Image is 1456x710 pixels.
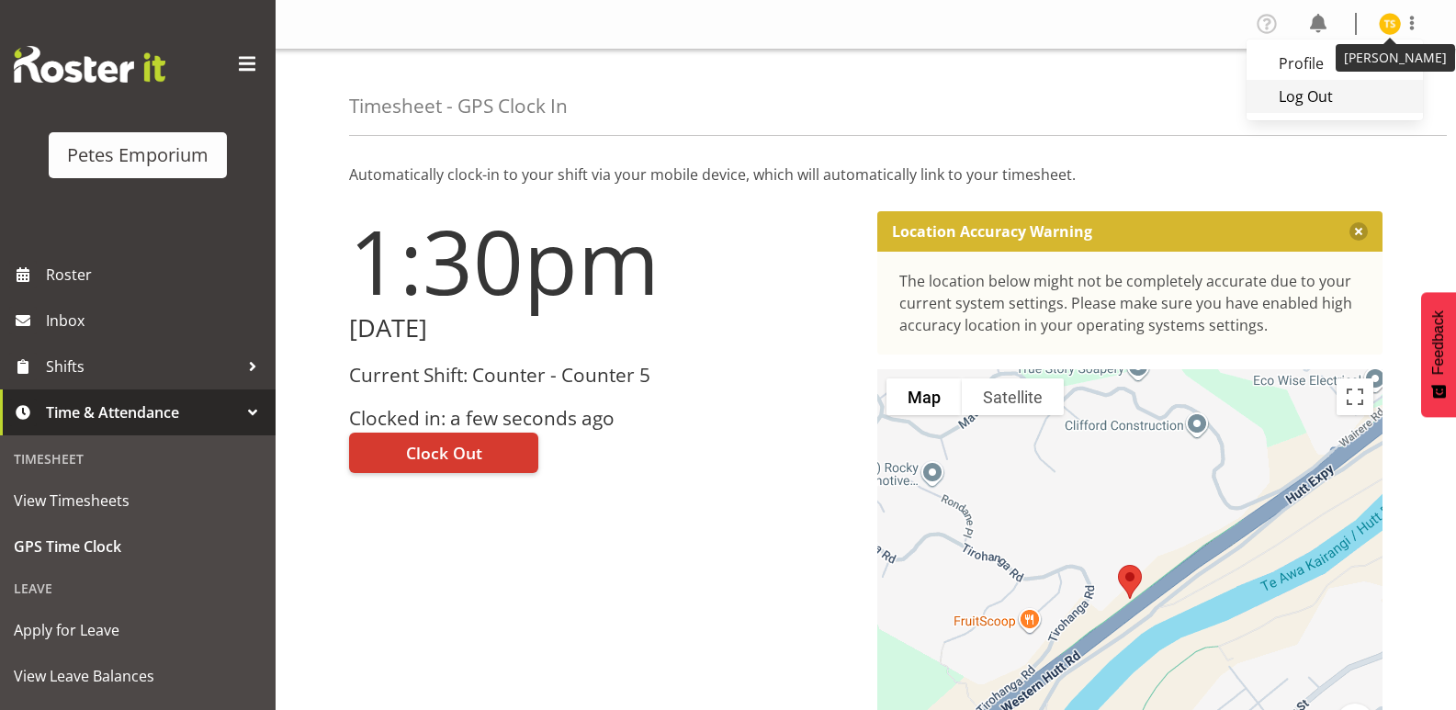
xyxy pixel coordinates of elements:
span: Shifts [46,353,239,380]
div: Petes Emporium [67,141,209,169]
a: View Leave Balances [5,653,271,699]
h4: Timesheet - GPS Clock In [349,96,568,117]
div: Timesheet [5,440,271,478]
div: The location below might not be completely accurate due to your current system settings. Please m... [899,270,1361,336]
p: Location Accuracy Warning [892,222,1092,241]
span: Inbox [46,307,266,334]
h3: Clocked in: a few seconds ago [349,408,855,429]
span: Time & Attendance [46,399,239,426]
button: Show street map [886,378,962,415]
span: Feedback [1430,310,1447,375]
img: tamara-straker11292.jpg [1379,13,1401,35]
h3: Current Shift: Counter - Counter 5 [349,365,855,386]
div: Leave [5,569,271,607]
button: Toggle fullscreen view [1337,378,1373,415]
h1: 1:30pm [349,211,855,310]
span: Apply for Leave [14,616,262,644]
span: Clock Out [406,441,482,465]
span: Roster [46,261,266,288]
button: Show satellite imagery [962,378,1064,415]
button: Close message [1349,222,1368,241]
h2: [DATE] [349,314,855,343]
img: Rosterit website logo [14,46,165,83]
a: Log Out [1247,80,1423,113]
button: Feedback - Show survey [1421,292,1456,417]
a: View Timesheets [5,478,271,524]
a: Profile [1247,47,1423,80]
a: Apply for Leave [5,607,271,653]
p: Automatically clock-in to your shift via your mobile device, which will automatically link to you... [349,163,1383,186]
span: View Timesheets [14,487,262,514]
span: GPS Time Clock [14,533,262,560]
a: GPS Time Clock [5,524,271,569]
span: View Leave Balances [14,662,262,690]
button: Clock Out [349,433,538,473]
